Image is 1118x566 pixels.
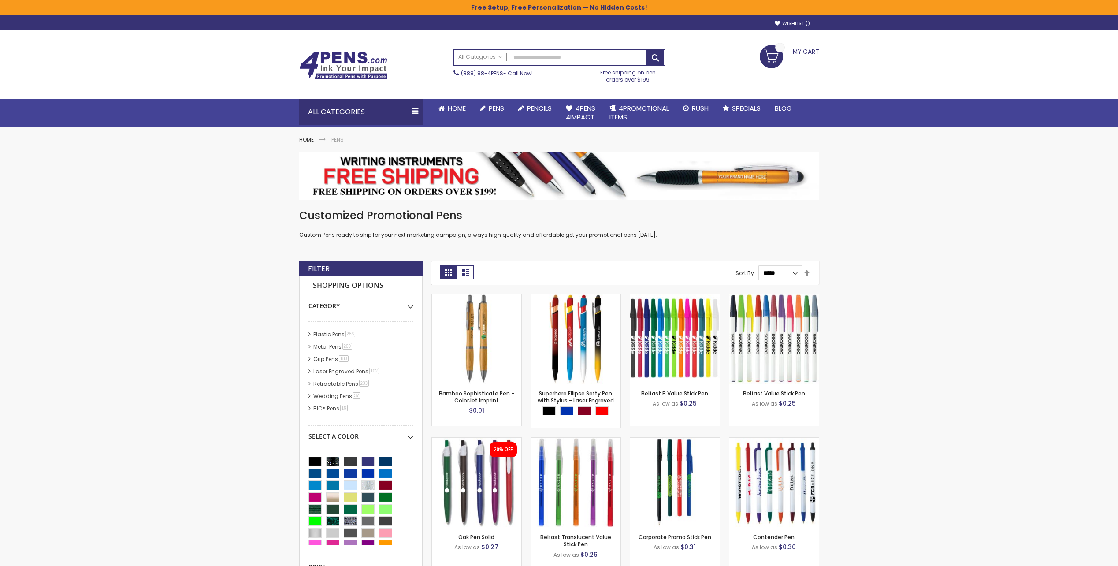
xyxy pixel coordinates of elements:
[299,52,387,80] img: 4Pens Custom Pens and Promotional Products
[308,426,413,441] div: Select A Color
[580,550,598,559] span: $0.26
[299,209,819,223] h1: Customized Promotional Pens
[779,399,796,408] span: $0.25
[753,533,795,541] a: Contender Pen
[432,294,521,384] img: Bamboo Sophisticate Pen - ColorJet Imprint
[473,99,511,118] a: Pens
[595,406,609,415] div: Red
[331,136,344,143] strong: Pens
[729,438,819,527] img: Contender Pen
[531,294,620,301] a: Superhero Ellipse Softy Pen with Stylus - Laser Engraved
[559,99,602,127] a: 4Pens4impact
[743,390,805,397] a: Belfast Value Stick Pen
[538,390,614,404] a: Superhero Ellipse Softy Pen with Stylus - Laser Engraved
[641,390,708,397] a: Belfast B Value Stick Pen
[531,438,620,527] img: Belfast Translucent Value Stick Pen
[345,331,356,337] span: 286
[432,294,521,301] a: Bamboo Sophisticate Pen - ColorJet Imprint
[308,264,330,274] strong: Filter
[630,294,720,301] a: Belfast B Value Stick Pen
[692,104,709,113] span: Rush
[461,70,503,77] a: (888) 88-4PENS
[432,438,521,527] img: Oak Pen Solid
[654,544,679,551] span: As low as
[578,406,591,415] div: Burgundy
[639,533,711,541] a: Corporate Promo Stick Pen
[311,405,351,412] a: BIC® Pens16
[680,399,697,408] span: $0.25
[308,295,413,310] div: Category
[299,99,423,125] div: All Categories
[531,437,620,445] a: Belfast Translucent Value Stick Pen
[359,380,369,387] span: 233
[431,99,473,118] a: Home
[342,343,353,350] span: 209
[775,104,792,113] span: Blog
[716,99,768,118] a: Specials
[602,99,676,127] a: 4PROMOTIONALITEMS
[768,99,799,118] a: Blog
[311,343,356,350] a: Metal Pens209
[454,544,480,551] span: As low as
[775,20,810,27] a: Wishlist
[299,152,819,200] img: Pens
[454,50,507,64] a: All Categories
[311,355,352,363] a: Grip Pens183
[680,543,696,551] span: $0.31
[458,53,502,60] span: All Categories
[481,543,498,551] span: $0.27
[729,294,819,384] img: Belfast Value Stick Pen
[735,269,754,276] label: Sort By
[489,104,504,113] span: Pens
[527,104,552,113] span: Pencils
[439,390,514,404] a: Bamboo Sophisticate Pen - ColorJet Imprint
[591,66,665,83] div: Free shipping on pen orders over $199
[540,533,611,548] a: Belfast Translucent Value Stick Pen
[311,380,372,387] a: Retractable Pens233
[729,294,819,301] a: Belfast Value Stick Pen
[308,276,413,295] strong: Shopping Options
[311,368,383,375] a: Laser Engraved Pens102
[340,405,348,411] span: 16
[752,400,777,407] span: As low as
[369,368,379,374] span: 102
[311,392,364,400] a: Wedding Pens37
[752,544,777,551] span: As low as
[553,551,579,559] span: As low as
[531,294,620,384] img: Superhero Ellipse Softy Pen with Stylus - Laser Engraved
[469,406,484,415] span: $0.01
[432,437,521,445] a: Oak Pen Solid
[732,104,761,113] span: Specials
[299,209,819,239] div: Custom Pens ready to ship for your next marketing campaign, always high quality and affordable ge...
[566,104,595,122] span: 4Pens 4impact
[311,331,359,338] a: Plastic Pens286
[440,265,457,279] strong: Grid
[630,294,720,384] img: Belfast B Value Stick Pen
[494,447,513,453] div: 20% OFF
[542,406,556,415] div: Black
[511,99,559,118] a: Pencils
[299,136,314,143] a: Home
[461,70,533,77] span: - Call Now!
[458,533,494,541] a: Oak Pen Solid
[779,543,796,551] span: $0.30
[353,392,360,399] span: 37
[560,406,573,415] div: Blue
[448,104,466,113] span: Home
[676,99,716,118] a: Rush
[653,400,678,407] span: As low as
[630,437,720,445] a: Corporate Promo Stick Pen
[609,104,669,122] span: 4PROMOTIONAL ITEMS
[339,355,349,362] span: 183
[630,438,720,527] img: Corporate Promo Stick Pen
[729,437,819,445] a: Contender Pen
